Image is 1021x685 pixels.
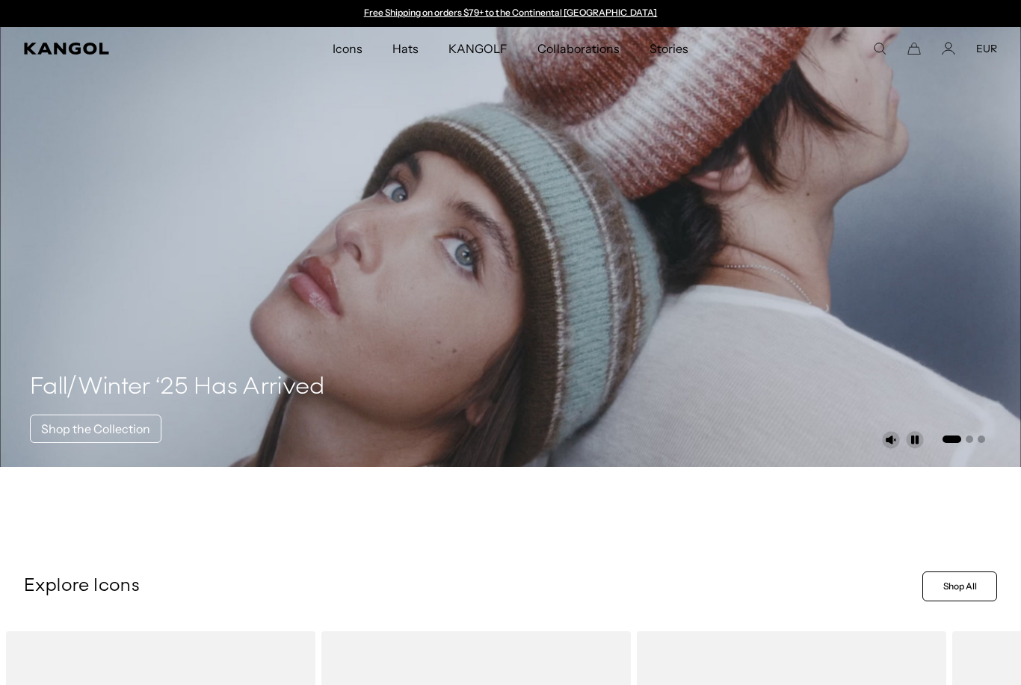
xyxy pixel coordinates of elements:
div: 1 of 2 [357,7,664,19]
a: Icons [318,27,377,70]
a: Stories [635,27,703,70]
a: Hats [377,27,434,70]
span: Stories [650,27,688,70]
div: Announcement [357,7,664,19]
a: Account [942,42,955,55]
button: Go to slide 1 [943,436,961,443]
summary: Search here [873,42,886,55]
span: KANGOLF [448,27,508,70]
span: Icons [333,27,363,70]
p: Explore Icons [24,575,916,598]
span: Hats [392,27,419,70]
a: Collaborations [522,27,634,70]
a: Shop the Collection [30,415,161,443]
button: EUR [976,42,997,55]
ul: Select a slide to show [941,433,985,444]
a: Kangol [24,43,220,55]
button: Go to slide 2 [966,436,973,443]
a: Free Shipping on orders $79+ to the Continental [GEOGRAPHIC_DATA] [364,7,658,18]
button: Unmute [882,431,900,449]
h4: Fall/Winter ‘25 Has Arrived [30,373,325,403]
button: Go to slide 3 [978,436,985,443]
span: Collaborations [537,27,619,70]
a: KANGOLF [434,27,522,70]
slideshow-component: Announcement bar [357,7,664,19]
button: Cart [907,42,921,55]
button: Pause [906,431,924,449]
a: Shop All [922,571,997,601]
